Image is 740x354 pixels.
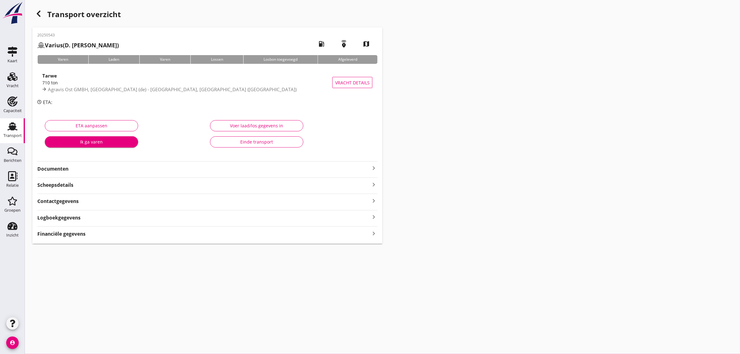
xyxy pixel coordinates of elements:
[43,99,52,105] span: ETA:
[358,35,375,53] i: map
[215,139,298,145] div: Einde transport
[4,158,21,163] div: Berichten
[1,2,24,25] img: logo-small.a267ee39.svg
[37,55,88,64] div: Varen
[243,55,318,64] div: Losbon toegevoegd
[139,55,190,64] div: Varen
[42,79,332,86] div: 710 ton
[45,136,138,148] button: Ik ga varen
[335,79,370,86] span: Vracht details
[37,165,370,172] strong: Documenten
[370,213,377,221] i: keyboard_arrow_right
[50,139,133,145] div: Ik ga varen
[32,7,382,27] h1: Transport overzicht
[37,182,73,189] strong: Scheepsdetails
[37,198,79,205] strong: Contactgegevens
[42,73,57,79] strong: Tarwe
[332,77,372,88] button: Vracht details
[370,229,377,238] i: keyboard_arrow_right
[37,230,86,238] strong: Financiële gegevens
[210,136,303,148] button: Einde transport
[37,32,119,38] p: 20250543
[4,208,21,212] div: Groepen
[6,183,19,187] div: Relatie
[370,180,377,189] i: keyboard_arrow_right
[3,109,22,113] div: Capaciteit
[210,120,303,131] button: Voer laad/los gegevens in
[7,84,19,88] div: Vracht
[45,41,63,49] strong: Varius
[190,55,243,64] div: Lossen
[37,69,377,96] a: Tarwe710 tonAgravis Ost GMBH, [GEOGRAPHIC_DATA] (de) - [GEOGRAPHIC_DATA], [GEOGRAPHIC_DATA] ([GEO...
[6,337,19,349] i: account_circle
[3,134,22,138] div: Transport
[45,120,138,131] button: ETA aanpassen
[48,86,297,92] span: Agravis Ost GMBH, [GEOGRAPHIC_DATA] (de) - [GEOGRAPHIC_DATA], [GEOGRAPHIC_DATA] ([GEOGRAPHIC_DATA])
[7,59,17,63] div: Kaart
[318,55,377,64] div: Afgeleverd
[313,35,330,53] i: local_gas_station
[6,233,19,237] div: Inzicht
[50,122,133,129] div: ETA aanpassen
[37,41,119,50] h2: (D. [PERSON_NAME])
[370,164,377,172] i: keyboard_arrow_right
[335,35,353,53] i: emergency_share
[88,55,140,64] div: Laden
[215,122,298,129] div: Voer laad/los gegevens in
[37,214,81,221] strong: Logboekgegevens
[370,196,377,205] i: keyboard_arrow_right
